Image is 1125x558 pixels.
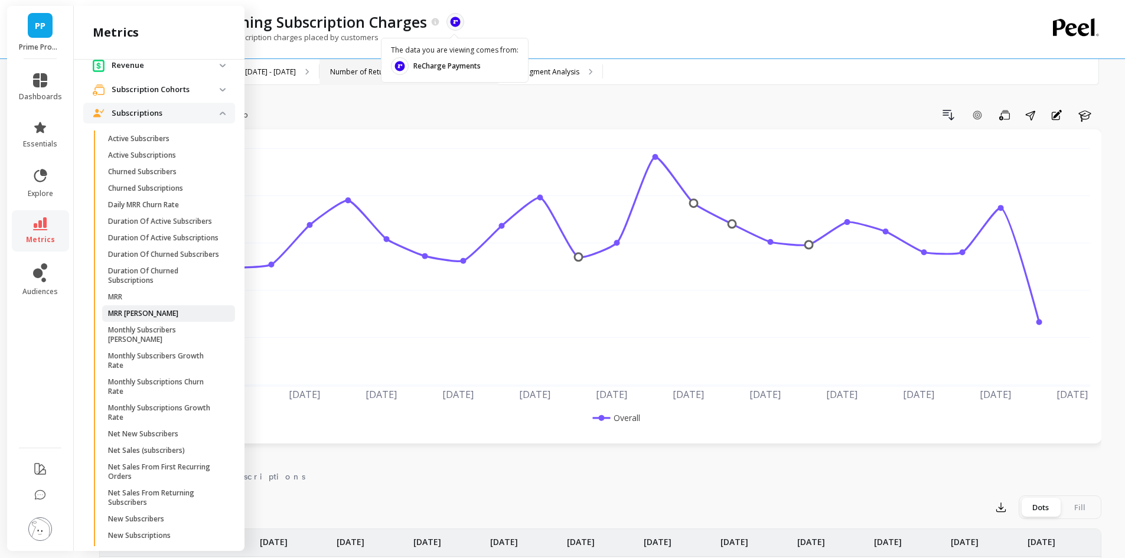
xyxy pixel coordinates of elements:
[108,151,176,160] p: Active Subscriptions
[19,92,62,102] span: dashboards
[108,531,171,540] p: New Subscriptions
[108,266,221,285] p: Duration Of Churned Subscriptions
[220,88,226,92] img: down caret icon
[567,529,595,548] p: [DATE]
[108,200,179,210] p: Daily MRR Churn Rate
[108,134,169,143] p: Active Subscribers
[108,292,122,302] p: MRR
[22,287,58,296] span: audiences
[644,529,671,548] p: [DATE]
[108,446,185,455] p: Net Sales (subscribers)
[330,66,474,77] div: Number of Returning Subscription Charges
[951,529,979,548] p: [DATE]
[99,461,1101,488] nav: Tabs
[108,514,164,524] p: New Subscribers
[260,529,288,548] p: [DATE]
[1028,529,1055,548] p: [DATE]
[26,235,55,244] span: metrics
[93,84,105,96] img: navigation item icon
[450,17,461,27] img: api.recharge.svg
[19,43,62,52] p: Prime Prometics™
[108,488,221,507] p: Net Sales From Returning Subscribers
[93,59,105,71] img: navigation item icon
[112,60,220,71] p: Revenue
[220,112,226,115] img: down caret icon
[112,107,220,119] p: Subscriptions
[108,325,221,344] p: Monthly Subscribers [PERSON_NAME]
[119,12,427,32] p: Number of Returning Subscription Charges
[413,529,441,548] p: [DATE]
[490,529,518,548] p: [DATE]
[108,184,183,193] p: Churned Subscriptions
[213,471,305,482] span: Subscriptions
[220,64,226,67] img: down caret icon
[108,377,221,396] p: Monthly Subscriptions Churn Rate
[93,109,105,117] img: navigation item icon
[112,84,220,96] p: Subscription Cohorts
[93,24,139,41] h2: metrics
[108,351,221,370] p: Monthly Subscribers Growth Rate
[108,429,178,439] p: Net New Subscribers
[797,529,825,548] p: [DATE]
[108,217,212,226] p: Duration Of Active Subscribers
[1060,498,1099,517] div: Fill
[108,233,219,243] p: Duration Of Active Subscriptions
[1021,498,1060,517] div: Dots
[108,403,221,422] p: Monthly Subscriptions Growth Rate
[23,139,57,149] span: essentials
[28,189,53,198] span: explore
[108,250,219,259] p: Duration Of Churned Subscribers
[874,529,902,548] p: [DATE]
[337,529,364,548] p: [DATE]
[108,167,177,177] p: Churned Subscribers
[108,462,221,481] p: Net Sales From First Recurring Orders
[28,517,52,541] img: profile picture
[108,309,178,318] p: MRR [PERSON_NAME]
[35,19,45,32] span: PP
[521,67,579,77] p: Segment Analysis
[720,529,748,548] p: [DATE]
